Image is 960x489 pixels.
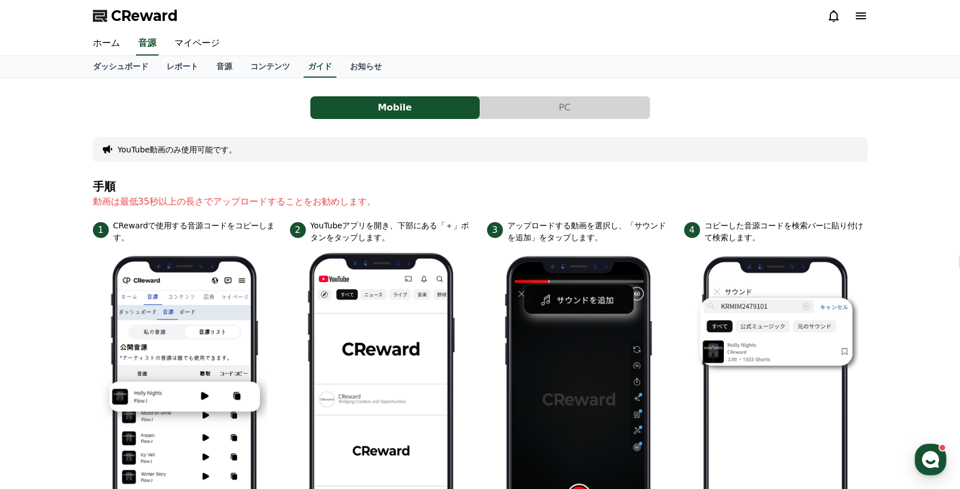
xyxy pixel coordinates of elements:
a: 音源 [207,56,241,78]
a: ガイド [304,56,336,78]
span: 1 [93,222,109,238]
p: アップロードする動画を選択し、「サウンドを追加」をタップします。 [507,220,671,244]
span: 3 [487,222,503,238]
a: お知らせ [341,56,391,78]
a: 音源 [136,32,159,56]
h4: 手順 [93,180,868,193]
button: Mobile [310,96,480,119]
p: コピーした音源コードを検索バーに貼り付けて検索します。 [705,220,868,244]
a: ダッシュボード [84,56,157,78]
p: YouTubeアプリを開き、下部にある「＋」ボタンをタップします。 [310,220,473,244]
button: PC [480,96,650,119]
a: CReward [93,7,178,25]
button: YouTube動画のみ使用可能です。 [118,144,237,155]
span: 4 [684,222,700,238]
span: CReward [111,7,178,25]
a: ホーム [84,32,129,56]
a: コンテンツ [241,56,299,78]
p: 動画は最低35秒以上の長さでアップロードすることをお勧めします。 [93,195,868,209]
a: マイページ [165,32,229,56]
span: 2 [290,222,306,238]
a: レポート [157,56,207,78]
p: CRewardで使用する音源コードをコピーします。 [113,220,276,244]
